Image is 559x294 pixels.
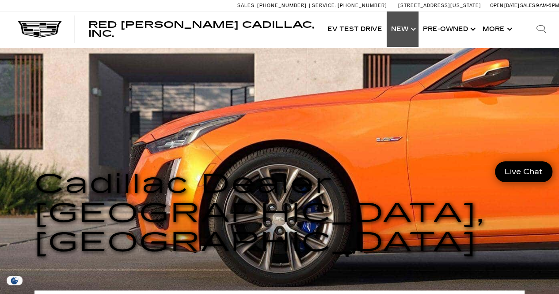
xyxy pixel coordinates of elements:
[387,11,418,47] a: New
[88,20,314,38] a: Red [PERSON_NAME] Cadillac, Inc.
[323,11,387,47] a: EV Test Drive
[34,168,485,258] span: Cadillac Dealer [GEOGRAPHIC_DATA], [GEOGRAPHIC_DATA]
[4,276,25,285] img: Opt-Out Icon
[88,19,314,39] span: Red [PERSON_NAME] Cadillac, Inc.
[338,3,387,8] span: [PHONE_NUMBER]
[418,11,478,47] a: Pre-Owned
[312,3,336,8] span: Service:
[500,167,547,177] span: Live Chat
[4,276,25,285] section: Click to Open Cookie Consent Modal
[490,3,519,8] span: Open [DATE]
[478,11,515,47] button: More
[520,3,536,8] span: Sales:
[237,3,309,8] a: Sales: [PHONE_NUMBER]
[495,161,552,182] a: Live Chat
[398,3,481,8] a: [STREET_ADDRESS][US_STATE]
[536,3,559,8] span: 9 AM-6 PM
[257,3,307,8] span: [PHONE_NUMBER]
[309,3,389,8] a: Service: [PHONE_NUMBER]
[237,3,256,8] span: Sales:
[18,21,62,38] img: Cadillac Dark Logo with Cadillac White Text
